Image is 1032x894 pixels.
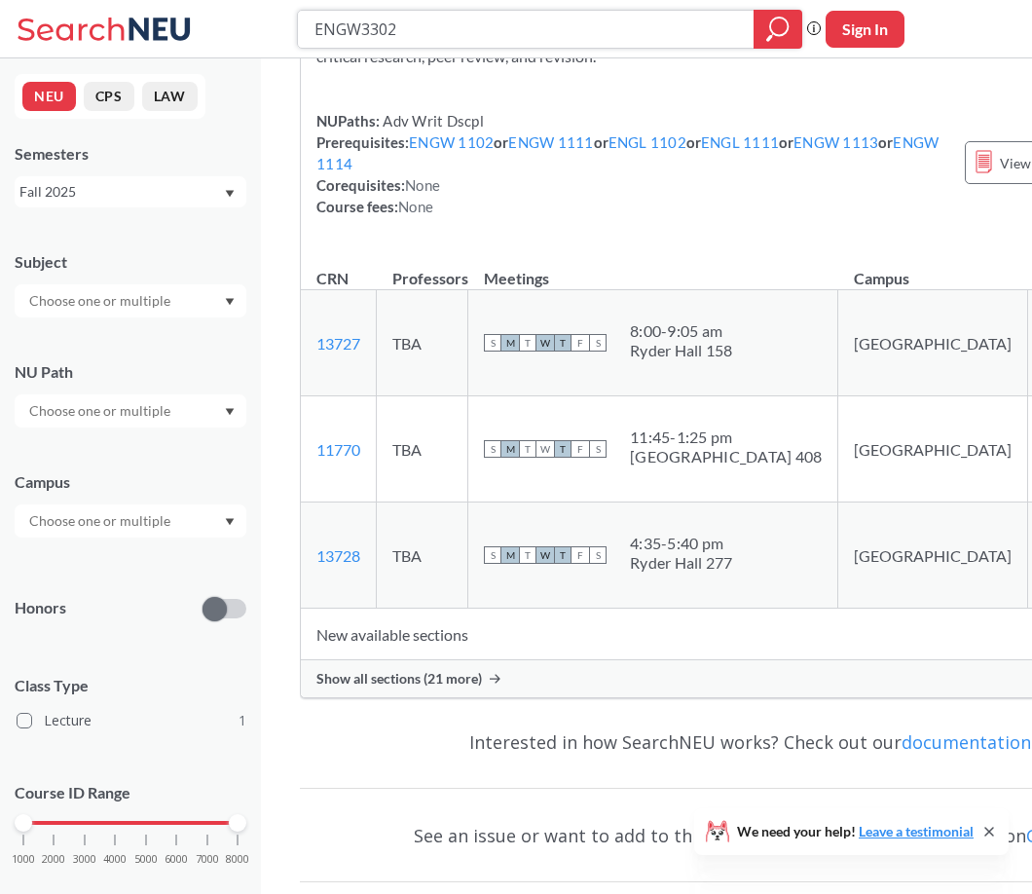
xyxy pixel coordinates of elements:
[22,82,76,111] button: NEU
[571,546,589,564] span: F
[15,251,246,273] div: Subject
[501,334,519,352] span: M
[380,112,484,130] span: Adv Writ Dscpl
[225,518,235,526] svg: Dropdown arrow
[15,394,246,428] div: Dropdown arrow
[15,471,246,493] div: Campus
[501,546,519,564] span: M
[589,334,607,352] span: S
[12,854,35,865] span: 1000
[226,854,249,865] span: 8000
[554,546,571,564] span: T
[766,16,790,43] svg: magnifying glass
[536,546,554,564] span: W
[859,823,974,839] a: Leave a testimonial
[19,289,183,313] input: Choose one or multiple
[239,710,246,731] span: 1
[377,290,468,396] td: TBA
[15,176,246,207] div: Fall 2025Dropdown arrow
[608,133,686,151] a: ENGL 1102
[377,248,468,290] th: Professors
[838,248,1028,290] th: Campus
[225,190,235,198] svg: Dropdown arrow
[536,334,554,352] span: W
[484,546,501,564] span: S
[15,504,246,538] div: Dropdown arrow
[19,399,183,423] input: Choose one or multiple
[142,82,198,111] button: LAW
[737,825,974,838] span: We need your help!
[589,440,607,458] span: S
[838,396,1028,503] td: [GEOGRAPHIC_DATA]
[630,447,822,466] div: [GEOGRAPHIC_DATA] 408
[519,440,536,458] span: T
[316,440,360,459] a: 11770
[793,133,878,151] a: ENGW 1113
[19,509,183,533] input: Choose one or multiple
[754,10,802,49] div: magnifying glass
[630,534,733,553] div: 4:35 - 5:40 pm
[554,440,571,458] span: T
[15,361,246,383] div: NU Path
[508,133,593,151] a: ENGW 1111
[554,334,571,352] span: T
[501,440,519,458] span: M
[316,110,945,217] div: NUPaths: Prerequisites: or or or or or Corequisites: Course fees:
[838,503,1028,609] td: [GEOGRAPHIC_DATA]
[409,133,494,151] a: ENGW 1102
[377,503,468,609] td: TBA
[42,854,65,865] span: 2000
[405,176,440,194] span: None
[838,290,1028,396] td: [GEOGRAPHIC_DATA]
[589,546,607,564] span: S
[165,854,188,865] span: 6000
[630,553,733,573] div: Ryder Hall 277
[536,440,554,458] span: W
[103,854,127,865] span: 4000
[701,133,779,151] a: ENGL 1111
[15,143,246,165] div: Semesters
[377,396,468,503] td: TBA
[826,11,904,48] button: Sign In
[134,854,158,865] span: 5000
[196,854,219,865] span: 7000
[73,854,96,865] span: 3000
[17,708,246,733] label: Lecture
[19,181,223,203] div: Fall 2025
[519,334,536,352] span: T
[316,334,360,353] a: 13727
[313,13,740,46] input: Class, professor, course number, "phrase"
[15,782,246,804] p: Course ID Range
[15,675,246,696] span: Class Type
[484,440,501,458] span: S
[15,597,66,619] p: Honors
[316,670,482,688] span: Show all sections (21 more)
[484,334,501,352] span: S
[571,334,589,352] span: F
[468,248,838,290] th: Meetings
[225,298,235,306] svg: Dropdown arrow
[519,546,536,564] span: T
[84,82,134,111] button: CPS
[225,408,235,416] svg: Dropdown arrow
[571,440,589,458] span: F
[398,198,433,215] span: None
[316,268,349,289] div: CRN
[630,428,822,447] div: 11:45 - 1:25 pm
[15,284,246,317] div: Dropdown arrow
[630,341,733,360] div: Ryder Hall 158
[316,546,360,565] a: 13728
[630,321,733,341] div: 8:00 - 9:05 am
